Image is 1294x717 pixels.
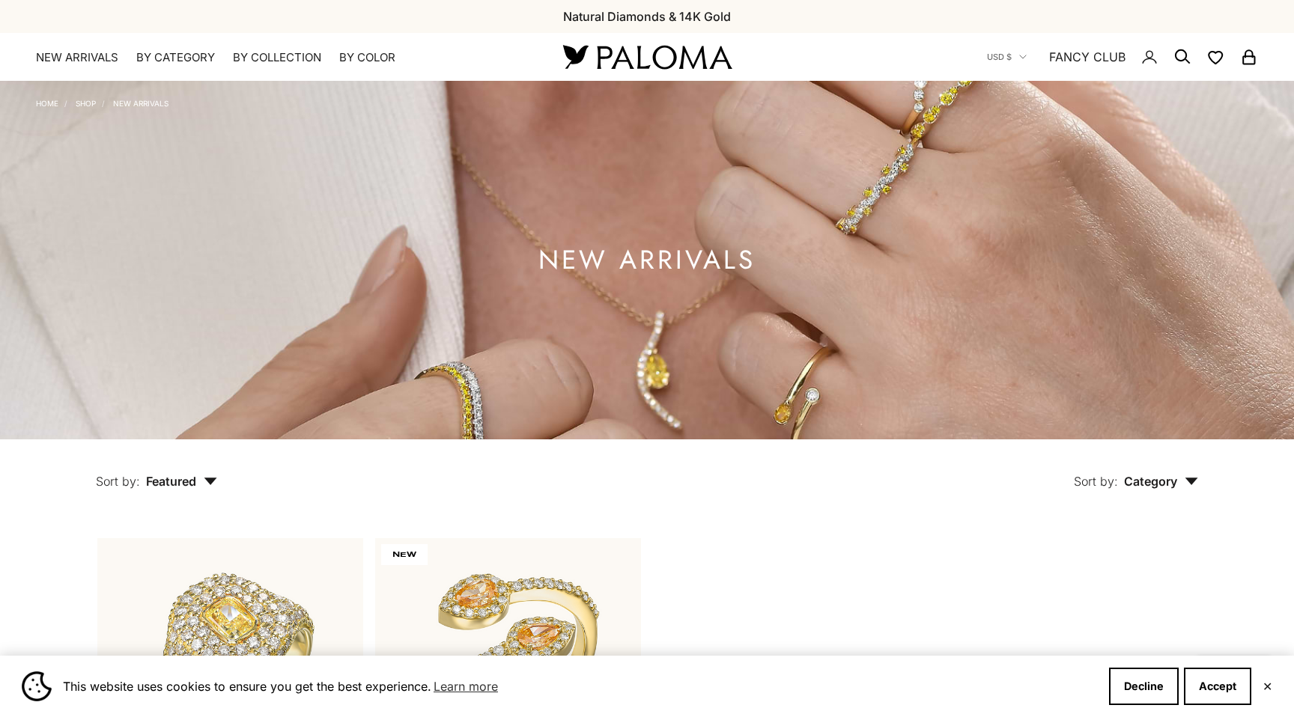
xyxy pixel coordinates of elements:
button: Sort by: Category [1039,439,1233,502]
button: Accept [1184,668,1251,705]
nav: Secondary navigation [987,33,1258,81]
a: Home [36,99,58,108]
span: Category [1124,474,1198,489]
a: NEW ARRIVALS [113,99,168,108]
button: USD $ [987,50,1027,64]
summary: By Collection [233,50,321,65]
span: Featured [146,474,217,489]
button: Decline [1109,668,1179,705]
span: NEW [381,544,428,565]
span: USD $ [987,50,1012,64]
summary: By Color [339,50,395,65]
a: Learn more [431,675,500,698]
span: This website uses cookies to ensure you get the best experience. [63,675,1097,698]
p: Natural Diamonds & 14K Gold [563,7,731,26]
nav: Primary navigation [36,50,527,65]
img: Cookie banner [22,671,52,701]
button: Close [1263,682,1272,691]
span: Sort by: [1074,474,1118,489]
a: NEW ARRIVALS [36,50,118,65]
button: Sort by: Featured [61,439,252,502]
a: Shop [76,99,96,108]
summary: By Category [136,50,215,65]
nav: Breadcrumb [36,96,168,108]
span: Sort by: [96,474,140,489]
h1: NEW ARRIVALS [538,251,756,269]
a: FANCY CLUB [1049,47,1126,67]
